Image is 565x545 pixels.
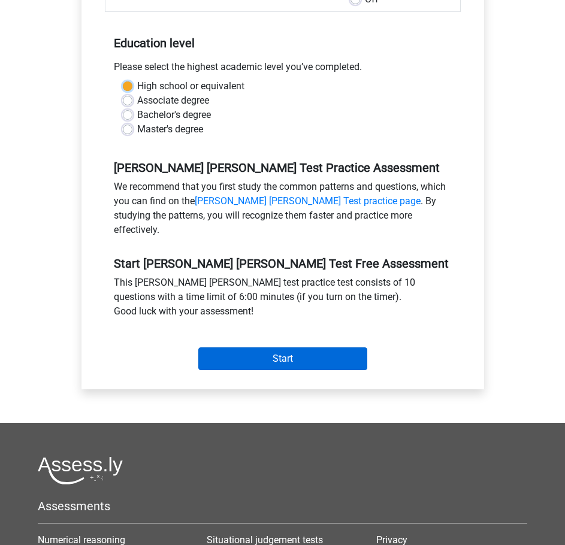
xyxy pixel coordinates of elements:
label: Bachelor's degree [137,108,211,122]
h5: [PERSON_NAME] [PERSON_NAME] Test Practice Assessment [114,161,452,175]
label: Master's degree [137,122,203,137]
div: This [PERSON_NAME] [PERSON_NAME] test practice test consists of 10 questions with a time limit of... [105,275,461,323]
h5: Assessments [38,499,527,513]
div: Please select the highest academic level you’ve completed. [105,60,461,79]
a: [PERSON_NAME] [PERSON_NAME] Test practice page [195,195,421,207]
input: Start [198,347,367,370]
div: We recommend that you first study the common patterns and questions, which you can find on the . ... [105,180,461,242]
img: Assessly logo [38,456,123,485]
label: High school or equivalent [137,79,244,93]
h5: Education level [114,31,452,55]
label: Associate degree [137,93,209,108]
h5: Start [PERSON_NAME] [PERSON_NAME] Test Free Assessment [114,256,452,271]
